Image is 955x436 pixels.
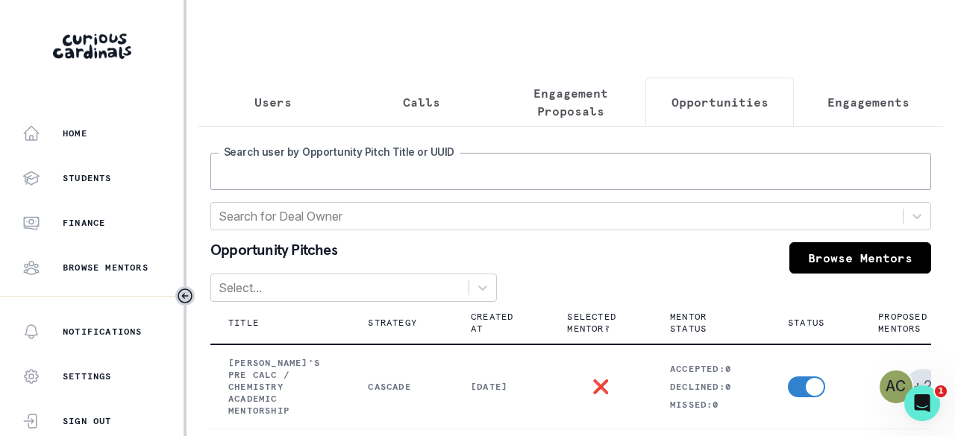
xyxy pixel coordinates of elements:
p: Students [63,172,112,184]
p: Accepted: 0 [670,363,752,375]
p: Selected Mentor? [567,311,616,335]
p: Sign Out [63,415,112,427]
p: Title [228,317,259,329]
p: ❌ [592,381,610,393]
p: Declined: 0 [670,381,752,393]
p: Proposed Mentors [878,311,927,335]
p: Engagements [827,93,909,111]
p: Cascade [368,381,435,393]
p: [DATE] [471,381,531,393]
p: Missed: 0 [670,399,752,411]
p: Browse Mentors [63,262,148,274]
p: Status [788,317,824,329]
iframe: Intercom live chat [904,385,940,421]
p: Notifications [63,326,143,338]
p: Created At [471,311,513,335]
p: Mentor Status [670,311,734,335]
p: Settings [63,370,112,382]
button: Toggle sidebar [175,286,195,306]
p: Engagement Proposals [509,84,633,120]
a: Browse Mentors [789,242,931,274]
p: Opportunities [671,93,768,111]
p: Calls [403,93,440,111]
p: Opportunity Pitches [210,242,337,262]
p: Home [63,127,87,139]
span: +2 [905,369,941,405]
p: Users [254,93,292,111]
img: Curious Cardinals Logo [53,34,131,59]
p: [PERSON_NAME]'s Pre Calc / Chemistry Academic Mentorship [228,357,332,417]
div: ASHLEY CHUNG [886,379,907,394]
span: 1 [935,385,947,397]
p: Finance [63,217,105,229]
p: Strategy [368,317,417,329]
